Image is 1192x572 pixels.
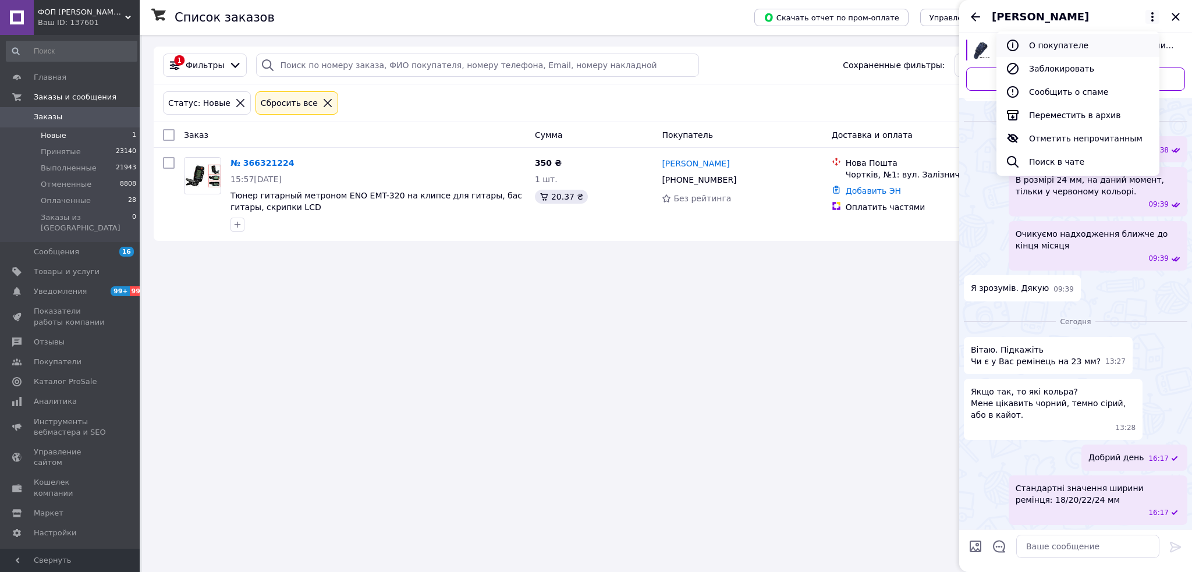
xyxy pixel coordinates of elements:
h1: Список заказов [175,10,275,24]
span: 09:39 09.05.2025 [1148,254,1169,264]
span: Покупатели [34,357,81,367]
div: Сбросить все [258,97,320,109]
a: Тюнер гитарный метроном ENO EMT-320 на клипсе для гитары, бас гитары, скрипки LCD [230,191,522,212]
div: Нова Пошта [846,157,1026,169]
button: [PERSON_NAME] [992,9,1159,24]
span: 23140 [116,147,136,157]
a: Фото товару [184,157,221,194]
div: 12.10.2025 [964,315,1187,327]
span: [PERSON_NAME] [992,9,1089,24]
span: Сумма [535,130,563,140]
span: 1 шт. [535,175,558,184]
span: Кошелек компании [34,477,108,498]
span: Заказы и сообщения [34,92,116,102]
span: Добрий день [1088,452,1144,464]
span: 21943 [116,163,136,173]
span: Главная [34,72,66,83]
div: 09.05.2025 [964,115,1187,127]
input: Поиск по номеру заказа, ФИО покупателя, номеру телефона, Email, номеру накладной [256,54,699,77]
span: 99+ [130,286,149,296]
button: Скачать отчет по пром-оплате [754,9,909,26]
span: 350 ₴ [535,158,562,168]
a: Оформить [966,67,1185,91]
span: Я зрозумів. Дякую [971,282,1049,294]
button: Заблокировать [996,57,1159,80]
span: 09:39 09.05.2025 [1053,285,1074,294]
div: Ваш ID: 137601 [38,17,140,28]
div: Оплатить частями [846,201,1026,213]
div: 20.37 ₴ [535,190,588,204]
a: № 366321224 [230,158,294,168]
span: 16 [119,247,134,257]
button: Сообщить о спаме [996,80,1159,104]
span: Якщо так, то які кольра? Мене цікавить чорний, темно сірий, або в кайот. [971,386,1136,421]
div: Статус: Новые [166,97,233,109]
button: Управление статусами [920,9,1030,26]
span: 16:17 12.10.2025 [1148,454,1169,464]
span: В розмірі 24 мм, на даний момент, тільки у червоному кольорі. [1016,174,1180,197]
span: Каталог ProSale [34,376,97,387]
span: Отмененные [41,179,91,190]
button: Поиск в чате [996,150,1159,173]
span: 99+ [111,286,130,296]
span: 15:57[DATE] [230,175,282,184]
span: Уведомления [34,286,87,297]
span: Фильтры [186,59,224,71]
span: Принятые [41,147,81,157]
span: Доставка и оплата [832,130,913,140]
span: ФОП Носуль С. А. работает nosul.com.ua [38,7,125,17]
span: Инструменты вебмастера и SEO [34,417,108,438]
a: Добавить ЭН [846,186,901,196]
button: Открыть шаблоны ответов [992,539,1007,554]
span: Сохраненные фильтры: [843,59,945,71]
span: Управление сайтом [34,447,108,468]
span: 8808 [120,179,136,190]
input: Поиск [6,41,137,62]
span: Отзывы [34,337,65,347]
div: Чортків, №1: вул. Залізнична, 85 [846,169,1026,180]
span: Покупатель [662,130,713,140]
span: [PHONE_NUMBER] [662,175,736,184]
span: Заказы [34,112,62,122]
span: Управление статусами [930,13,1021,22]
span: 28 [128,196,136,206]
span: 13:27 12.10.2025 [1105,357,1126,367]
span: Настройки [34,528,76,538]
button: Переместить в архив [996,104,1159,127]
span: Аналитика [34,396,77,407]
span: Скачать отчет по пром-оплате [764,12,899,23]
button: Назад [968,10,982,24]
button: Отметить непрочитанным [996,127,1159,150]
span: 16:17 12.10.2025 [1148,508,1169,518]
span: Сегодня [1056,317,1096,327]
a: [PERSON_NAME] [662,158,729,169]
span: Заказ [184,130,208,140]
button: О покупателе [996,34,1159,57]
a: Посмотреть товар [966,40,1185,63]
span: Показатели работы компании [34,306,108,327]
span: 1 [132,130,136,141]
img: Фото товару [185,164,221,187]
button: Закрыть [1169,10,1183,24]
span: Заказы из [GEOGRAPHIC_DATA] [41,212,132,233]
span: Вітаю. Підкажіть Чи є у Вас ремінець на 23 мм? [971,344,1101,367]
span: Оплаченные [41,196,91,206]
span: Сообщения [34,247,79,257]
span: Очикуємо надходження ближче до кінця місяця [1016,228,1180,251]
span: 13:28 12.10.2025 [1116,423,1136,433]
span: Без рейтинга [673,194,731,203]
span: 09:39 09.05.2025 [1148,200,1169,209]
img: 3469722312_w640_h640_zulu-military-tselnyj.jpg [970,40,991,61]
span: Маркет [34,508,63,518]
span: 0 [132,212,136,233]
span: Товары и услуги [34,267,100,277]
span: Новые [41,130,66,141]
span: Стандартні значення ширини ремінця: 18/20/22/24 мм [1016,482,1180,506]
span: Выполненные [41,163,97,173]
